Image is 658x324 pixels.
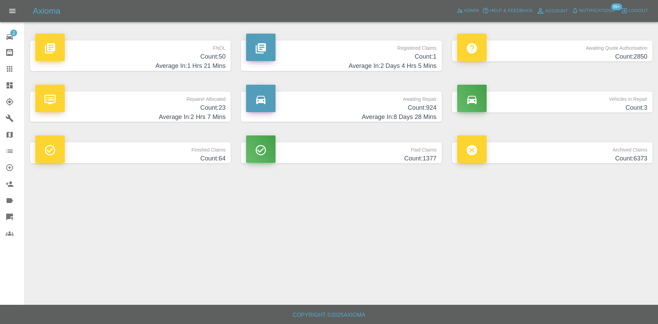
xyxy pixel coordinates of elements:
[30,92,231,122] a: Repairer AllocatedCount:23Average In:2 Hrs 7 Mins
[4,3,21,19] button: Open drawer
[457,142,647,154] p: Archived Claims
[452,40,653,61] a: Awaiting Quote AuthorisationCount:2850
[480,5,534,16] button: Help & Feedback
[35,52,226,61] h4: Count: 50
[629,7,648,15] span: Logout
[619,5,650,16] button: Logout
[535,5,570,16] a: Account
[457,103,647,112] h4: Count: 3
[241,92,441,122] a: Awaiting RepairCount:924Average In:8 Days 28 Mins
[452,92,653,112] a: Vehicles in RepairCount:3
[457,154,647,163] h4: Count: 6373
[241,40,441,71] a: Registered ClaimsCount:1Average In:2 Days 4 Hrs 5 Mins
[35,92,226,103] p: Repairer Allocated
[35,103,226,112] h4: Count: 23
[545,7,568,15] span: Account
[246,92,436,103] p: Awaiting Repair
[579,7,615,15] span: Notifications
[490,7,533,15] span: Help & Feedback
[30,40,231,71] a: FNOLCount:50Average In:1 Hrs 21 Mins
[246,154,436,163] h4: Count: 1377
[5,310,653,320] h6: Copyright © 2025 Axioma
[570,5,617,16] button: Notifications
[457,40,647,52] p: Awaiting Quote Authorisation
[464,7,479,15] span: Admin
[246,40,436,52] p: Registered Claims
[35,112,226,122] h4: Average In: 2 Hrs 7 Mins
[33,5,60,16] h5: Axioma
[246,112,436,122] h4: Average In: 8 Days 28 Mins
[35,40,226,52] p: FNOL
[10,29,17,36] span: 2
[30,142,231,163] a: Finished ClaimsCount:64
[455,5,481,16] a: Admin
[35,154,226,163] h4: Count: 64
[452,142,653,163] a: Archived ClaimsCount:6373
[246,103,436,112] h4: Count: 924
[457,52,647,61] h4: Count: 2850
[246,61,436,71] h4: Average In: 2 Days 4 Hrs 5 Mins
[35,61,226,71] h4: Average In: 1 Hrs 21 Mins
[35,142,226,154] p: Finished Claims
[246,142,436,154] p: Paid Claims
[457,92,647,103] p: Vehicles in Repair
[611,3,622,10] span: 99+
[241,142,441,163] a: Paid ClaimsCount:1377
[246,52,436,61] h4: Count: 1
